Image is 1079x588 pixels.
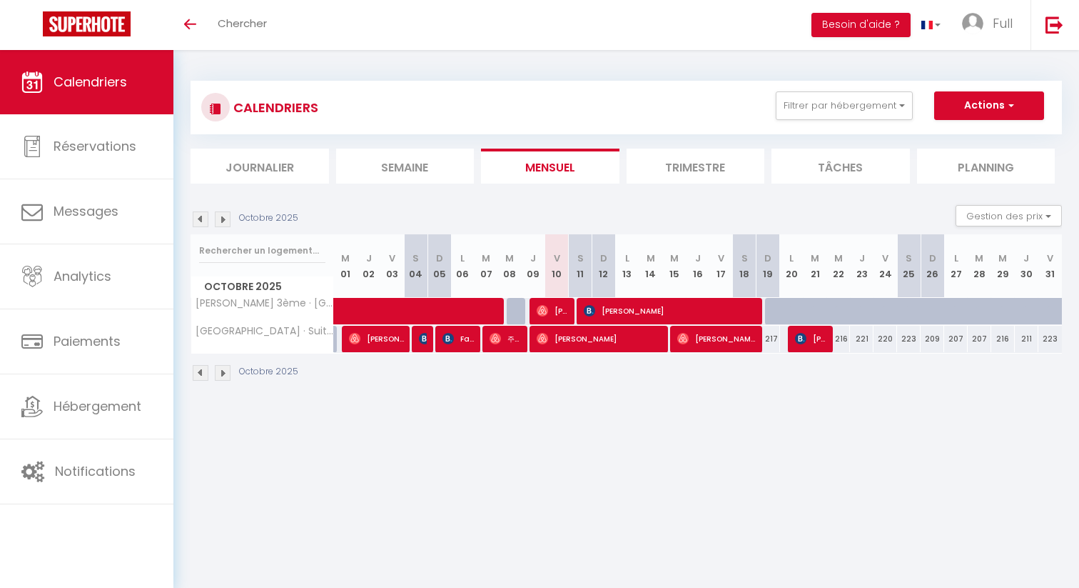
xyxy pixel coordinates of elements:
abbr: S [741,251,748,265]
th: 22 [827,234,851,298]
abbr: S [412,251,419,265]
span: Fatih Çorumlu [442,325,474,352]
th: 30 [1015,234,1038,298]
abbr: D [764,251,771,265]
h3: CALENDRIERS [230,91,318,124]
span: [PERSON_NAME] [537,325,662,352]
th: 03 [380,234,404,298]
abbr: L [789,251,794,265]
abbr: V [718,251,724,265]
span: Paiements [54,332,121,350]
abbr: J [530,251,536,265]
th: 20 [780,234,804,298]
abbr: L [625,251,629,265]
div: 217 [756,326,780,352]
th: 07 [475,234,498,298]
li: Journalier [191,149,329,184]
th: 11 [569,234,592,298]
th: 24 [873,234,897,298]
abbr: S [577,251,584,265]
span: Full [993,14,1013,32]
button: Gestion des prix [956,205,1062,226]
div: 223 [1038,326,1062,352]
button: Actions [934,91,1044,120]
abbr: J [366,251,372,265]
abbr: L [954,251,958,265]
th: 14 [639,234,662,298]
span: Notifications [55,462,136,480]
abbr: V [389,251,395,265]
li: Planning [917,149,1055,184]
span: [PERSON_NAME] [349,325,404,352]
li: Mensuel [481,149,619,184]
th: 28 [968,234,991,298]
abbr: M [811,251,819,265]
th: 16 [686,234,709,298]
div: 223 [897,326,921,352]
li: Semaine [336,149,475,184]
li: Trimestre [627,149,765,184]
abbr: D [929,251,936,265]
th: 09 [522,234,545,298]
button: Besoin d'aide ? [811,13,911,37]
th: 01 [334,234,358,298]
img: logout [1045,16,1063,34]
span: [GEOGRAPHIC_DATA] · Suite Mitterand : Penthouse [GEOGRAPHIC_DATA] avec balcon [193,326,336,337]
th: 10 [545,234,569,298]
div: 207 [944,326,968,352]
abbr: J [1023,251,1029,265]
th: 23 [850,234,873,298]
abbr: M [505,251,514,265]
span: 주옥 백 [490,325,521,352]
th: 17 [709,234,733,298]
abbr: M [341,251,350,265]
abbr: J [695,251,701,265]
th: 12 [592,234,615,298]
th: 05 [427,234,451,298]
span: Analytics [54,267,111,285]
button: Filtrer par hébergement [776,91,913,120]
p: Octobre 2025 [239,211,298,225]
th: 29 [991,234,1015,298]
span: [PERSON_NAME] [537,297,568,324]
span: [PERSON_NAME] 3ème · [GEOGRAPHIC_DATA] Marais : Luxueux Studio pour 2 personnes [193,298,336,309]
th: 27 [944,234,968,298]
abbr: M [670,251,679,265]
abbr: V [554,251,560,265]
th: 26 [921,234,944,298]
abbr: M [834,251,843,265]
span: Hébergement [54,397,141,415]
div: 209 [921,326,944,352]
span: [PERSON_NAME] [584,297,756,324]
abbr: V [1047,251,1053,265]
span: [PERSON_NAME] [419,325,427,352]
th: 18 [733,234,756,298]
div: 220 [873,326,897,352]
th: 13 [615,234,639,298]
abbr: M [482,251,490,265]
span: Chercher [218,16,267,31]
th: 04 [404,234,427,298]
th: 21 [804,234,827,298]
th: 02 [357,234,380,298]
span: Calendriers [54,73,127,91]
span: Réservations [54,137,136,155]
div: 216 [991,326,1015,352]
div: 211 [1015,326,1038,352]
span: Octobre 2025 [191,276,333,297]
th: 06 [451,234,475,298]
abbr: M [998,251,1007,265]
div: 221 [850,326,873,352]
abbr: M [975,251,983,265]
abbr: L [460,251,465,265]
abbr: M [647,251,655,265]
div: 216 [827,326,851,352]
abbr: J [859,251,865,265]
th: 15 [662,234,686,298]
th: 19 [756,234,780,298]
abbr: S [906,251,912,265]
img: ... [962,13,983,34]
abbr: D [600,251,607,265]
input: Rechercher un logement... [199,238,325,264]
th: 25 [897,234,921,298]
